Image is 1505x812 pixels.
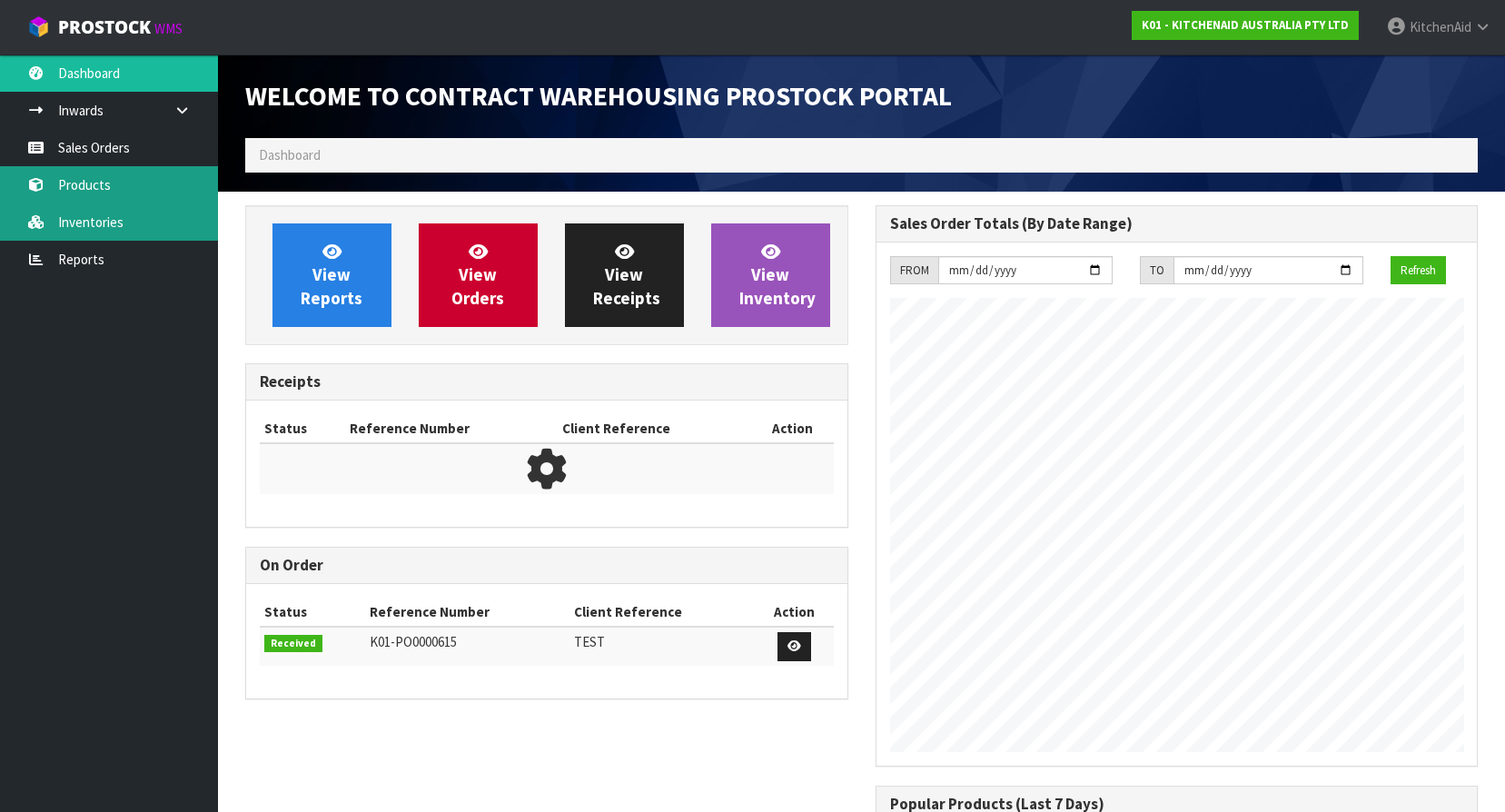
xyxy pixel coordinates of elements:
[751,414,834,443] th: Action
[260,414,345,443] th: Status
[1142,17,1349,33] strong: K01 - KITCHENAID AUSTRALIA PTY LTD
[890,256,938,285] div: FROM
[1140,256,1173,285] div: TO
[569,598,755,627] th: Client Reference
[419,223,538,327] a: ViewOrders
[569,627,755,666] td: TEST
[365,627,569,666] td: K01-PO0000615
[451,241,504,309] span: View Orders
[1410,18,1471,35] span: KitchenAid
[755,598,834,627] th: Action
[1391,256,1446,285] button: Refresh
[593,241,660,309] span: View Receipts
[260,557,834,574] h3: On Order
[345,414,558,443] th: Reference Number
[565,223,684,327] a: ViewReceipts
[365,598,569,627] th: Reference Number
[154,20,183,37] small: WMS
[245,79,952,113] span: Welcome to Contract Warehousing ProStock Portal
[260,373,834,391] h3: Receipts
[301,241,362,309] span: View Reports
[558,414,751,443] th: Client Reference
[711,223,830,327] a: ViewInventory
[272,223,391,327] a: ViewReports
[259,146,321,163] span: Dashboard
[890,215,1464,233] h3: Sales Order Totals (By Date Range)
[27,15,50,38] img: cube-alt.png
[264,635,322,653] span: Received
[739,241,816,309] span: View Inventory
[260,598,365,627] th: Status
[58,15,151,39] span: ProStock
